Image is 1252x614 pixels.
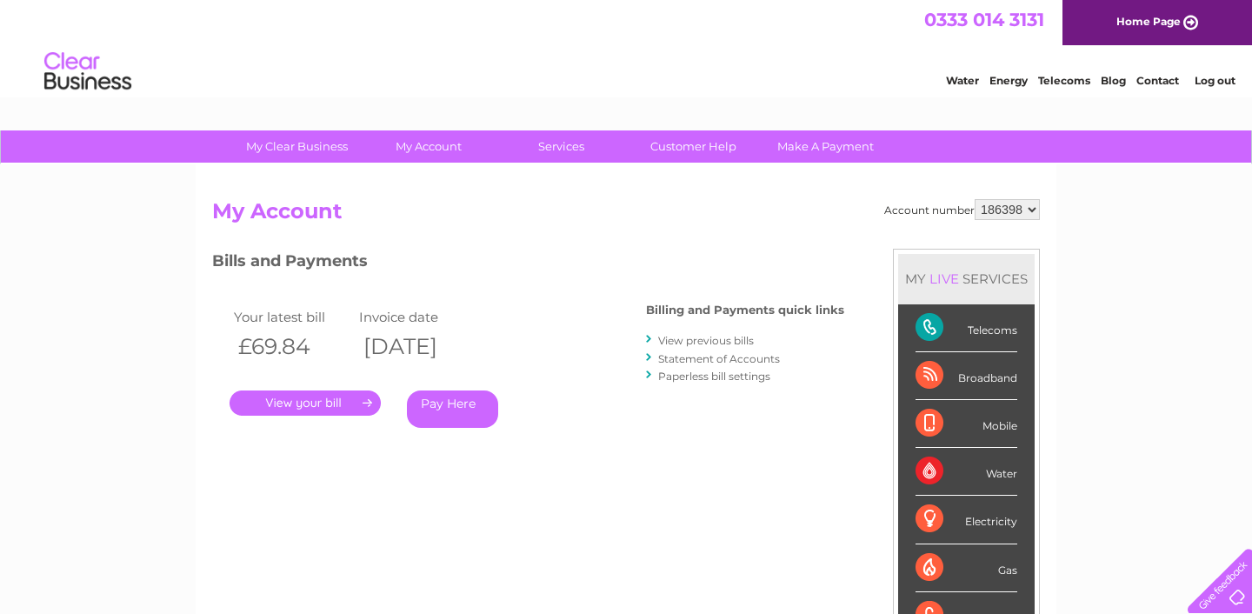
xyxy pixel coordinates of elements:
[916,352,1017,400] div: Broadband
[622,130,765,163] a: Customer Help
[212,249,844,279] h3: Bills and Payments
[916,544,1017,592] div: Gas
[43,45,132,98] img: logo.png
[946,74,979,87] a: Water
[1195,74,1235,87] a: Log out
[646,304,844,317] h4: Billing and Payments quick links
[230,390,381,416] a: .
[898,254,1035,304] div: MY SERVICES
[924,9,1044,30] a: 0333 014 3131
[357,130,501,163] a: My Account
[658,334,754,347] a: View previous bills
[916,304,1017,352] div: Telecoms
[355,305,480,329] td: Invoice date
[884,199,1040,220] div: Account number
[989,74,1028,87] a: Energy
[407,390,498,428] a: Pay Here
[1101,74,1126,87] a: Blog
[754,130,897,163] a: Make A Payment
[216,10,1038,84] div: Clear Business is a trading name of Verastar Limited (registered in [GEOGRAPHIC_DATA] No. 3667643...
[230,305,355,329] td: Your latest bill
[1136,74,1179,87] a: Contact
[926,270,962,287] div: LIVE
[355,329,480,364] th: [DATE]
[225,130,369,163] a: My Clear Business
[1038,74,1090,87] a: Telecoms
[916,496,1017,544] div: Electricity
[916,448,1017,496] div: Water
[658,370,770,383] a: Paperless bill settings
[658,352,780,365] a: Statement of Accounts
[489,130,633,163] a: Services
[230,329,355,364] th: £69.84
[212,199,1040,232] h2: My Account
[916,400,1017,448] div: Mobile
